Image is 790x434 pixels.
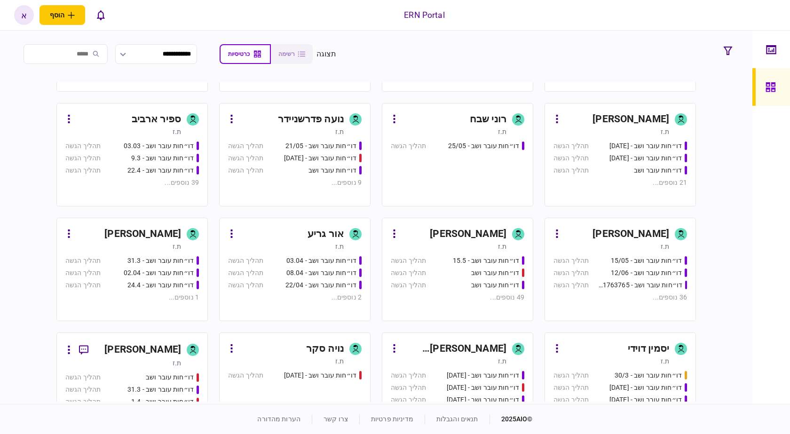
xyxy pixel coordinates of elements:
[173,358,181,368] div: ת.ז
[306,341,344,356] div: נויה סקר
[219,103,371,206] a: נועה פדרשניידרת.זדו״חות עובר ושב - 21/05תהליך הגשהדו״חות עובר ושב - 03/06/25תהליך הגשהדו״חות עובר...
[453,256,519,266] div: דו״חות עובר ושב - 15.5
[382,103,533,206] a: רוני שבחת.זדו״חות עובר ושב - 25/05תהליך הגשה
[609,383,682,393] div: דו״חות עובר ושב - 31.08.25
[257,415,300,423] a: הערות מהדורה
[553,166,589,175] div: תהליך הגשה
[308,227,344,242] div: אור גריע
[228,153,263,163] div: תהליך הגשה
[553,141,589,151] div: תהליך הגשה
[634,166,682,175] div: דו״חות עובר ושב
[228,166,263,175] div: תהליך הגשה
[611,268,682,278] div: דו״חות עובר ושב - 12/06
[173,127,181,136] div: ת.ז
[498,127,506,136] div: ת.ז
[609,153,682,163] div: דו״חות עובר ושב - 26.06.25
[56,218,208,321] a: [PERSON_NAME]ת.זדו״חות עובר ושב - 31.3תהליך הגשהדו״חות עובר ושב - 02.04תהליך הגשהדו״חות עובר ושב ...
[382,218,533,321] a: [PERSON_NAME]ת.זדו״חות עובר ושב - 15.5תהליך הגשהדו״חות עובר ושבתהליך הגשהדו״חות עובר ושבתהליך הגש...
[545,103,696,206] a: [PERSON_NAME]ת.זדו״חות עובר ושב - 25.06.25תהליך הגשהדו״חות עובר ושב - 26.06.25תהליך הגשהדו״חות עו...
[65,397,101,407] div: תהליך הגשה
[65,280,101,290] div: תהליך הגשה
[131,397,194,407] div: דו״חות עובר ושב - 1.4
[592,227,669,242] div: [PERSON_NAME]
[285,280,356,290] div: דו״חות עובר ושב - 22/04
[316,48,337,60] div: תצוגה
[65,178,199,188] div: 39 נוספים ...
[65,166,101,175] div: תהליך הגשה
[661,127,669,136] div: ת.ז
[498,356,506,366] div: ת.ז
[284,371,356,380] div: דו״חות עובר ושב - 19.03.2025
[553,178,687,188] div: 21 נוספים ...
[39,5,85,25] button: פתח תפריט להוספת לקוח
[553,268,589,278] div: תהליך הגשה
[391,141,426,151] div: תהליך הגשה
[286,268,356,278] div: דו״חות עובר ושב - 08.04
[391,292,524,302] div: 49 נוספים ...
[91,5,111,25] button: פתח רשימת התראות
[447,395,519,405] div: דו״חות עובר ושב - 19.3.25
[228,51,250,57] span: כרטיסיות
[553,292,687,302] div: 36 נוספים ...
[132,112,181,127] div: ספיר ארביב
[124,268,194,278] div: דו״חות עובר ושב - 02.04
[661,356,669,366] div: ת.ז
[127,256,194,266] div: דו״חות עובר ושב - 31.3
[335,127,344,136] div: ת.ז
[308,166,356,175] div: דו״חות עובר ושב
[391,256,426,266] div: תהליך הגשה
[447,383,519,393] div: דו״חות עובר ושב - 19.3.25
[615,371,682,380] div: דו״חות עובר ושב - 30/3
[65,292,199,302] div: 1 נוספים ...
[228,292,362,302] div: 2 נוספים ...
[146,372,194,382] div: דו״חות עובר ושב
[448,141,519,151] div: דו״חות עובר ושב - 25/05
[284,153,356,163] div: דו״חות עובר ושב - 03/06/25
[391,268,426,278] div: תהליך הגשה
[553,371,589,380] div: תהליך הגשה
[127,166,194,175] div: דו״חות עובר ושב - 22.4
[553,395,589,405] div: תהליך הגשה
[371,415,413,423] a: מדיניות פרטיות
[173,242,181,251] div: ת.ז
[278,51,295,57] span: רשימה
[65,141,101,151] div: תהליך הגשה
[391,395,426,405] div: תהליך הגשה
[471,268,519,278] div: דו״חות עובר ושב
[228,371,263,380] div: תהליך הגשה
[228,178,362,188] div: 9 נוספים ...
[609,395,682,405] div: דו״חות עובר ושב - 02/09/25
[553,280,589,290] div: תהליך הגשה
[335,356,344,366] div: ת.ז
[131,153,194,163] div: דו״חות עובר ושב - 9.3
[490,414,533,424] div: © 2025 AIO
[628,341,669,356] div: יסמין דוידי
[471,280,519,290] div: דו״חות עובר ושב
[220,44,271,64] button: כרטיסיות
[611,256,682,266] div: דו״חות עובר ושב - 15/05
[56,103,208,206] a: ספיר ארביבת.זדו״חות עובר ושב - 03.03תהליך הגשהדו״חות עובר ושב - 9.3תהליך הגשהדו״חות עובר ושב - 22...
[553,256,589,266] div: תהליך הגשה
[127,385,194,395] div: דו״חות עובר ושב - 31.3
[598,280,682,290] div: דו״חות עובר ושב - 511763765 18/06
[430,227,506,242] div: [PERSON_NAME]
[391,280,426,290] div: תהליך הגשה
[436,415,478,423] a: תנאים והגבלות
[104,342,181,357] div: [PERSON_NAME]
[285,141,356,151] div: דו״חות עובר ושב - 21/05
[286,256,356,266] div: דו״חות עובר ושב - 03.04
[553,383,589,393] div: תהליך הגשה
[470,112,506,127] div: רוני שבח
[324,415,348,423] a: צרו קשר
[228,141,263,151] div: תהליך הגשה
[219,218,371,321] a: אור גריעת.זדו״חות עובר ושב - 03.04תהליך הגשהדו״חות עובר ושב - 08.04תהליך הגשהדו״חות עובר ושב - 22...
[104,227,181,242] div: [PERSON_NAME]
[661,242,669,251] div: ת.ז
[545,218,696,321] a: [PERSON_NAME]ת.זדו״חות עובר ושב - 15/05תהליך הגשהדו״חות עובר ושב - 12/06תהליך הגשהדו״חות עובר ושב...
[402,341,506,356] div: [PERSON_NAME] [PERSON_NAME]
[335,242,344,251] div: ת.ז
[127,280,194,290] div: דו״חות עובר ושב - 24.4
[609,141,682,151] div: דו״חות עובר ושב - 25.06.25
[553,153,589,163] div: תהליך הגשה
[228,280,263,290] div: תהליך הגשה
